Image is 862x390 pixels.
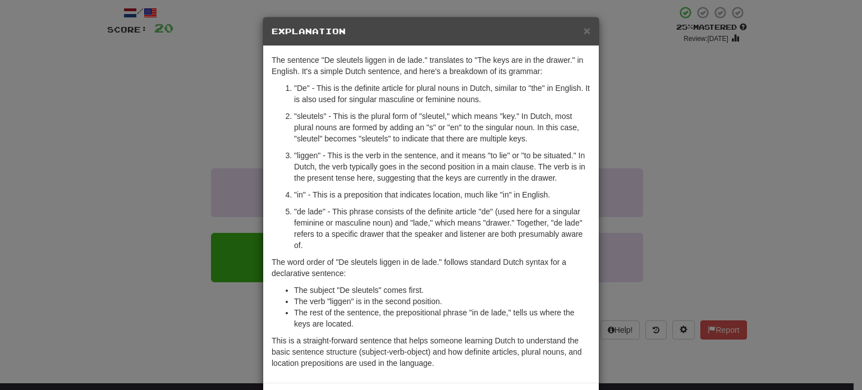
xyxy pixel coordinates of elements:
[294,307,590,329] li: The rest of the sentence, the prepositional phrase "in de lade," tells us where the keys are loca...
[272,26,590,37] h5: Explanation
[272,54,590,77] p: The sentence "De sleutels liggen in de lade." translates to "The keys are in the drawer." in Engl...
[272,256,590,279] p: The word order of "De sleutels liggen in de lade." follows standard Dutch syntax for a declarativ...
[584,24,590,37] span: ×
[272,335,590,369] p: This is a straight-forward sentence that helps someone learning Dutch to understand the basic sen...
[294,189,590,200] p: "in" - This is a preposition that indicates location, much like "in" in English.
[584,25,590,36] button: Close
[294,206,590,251] p: "de lade" - This phrase consists of the definite article "de" (used here for a singular feminine ...
[294,285,590,296] li: The subject "De sleutels" comes first.
[294,111,590,144] p: "sleutels" - This is the plural form of "sleutel," which means "key." In Dutch, most plural nouns...
[294,82,590,105] p: "De" - This is the definite article for plural nouns in Dutch, similar to "the" in English. It is...
[294,150,590,183] p: "liggen" - This is the verb in the sentence, and it means "to lie" or "to be situated." In Dutch,...
[294,296,590,307] li: The verb "liggen" is in the second position.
